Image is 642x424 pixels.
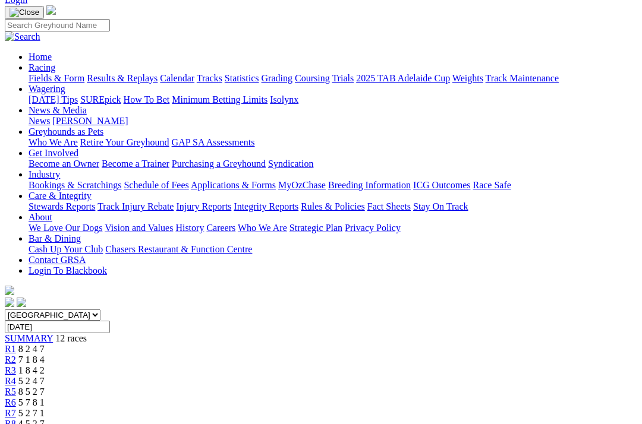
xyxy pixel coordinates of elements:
a: R1 [5,344,16,354]
img: Close [10,8,39,17]
a: R7 [5,408,16,418]
a: Who We Are [29,137,78,147]
button: Toggle navigation [5,6,44,19]
div: Racing [29,73,637,84]
a: Greyhounds as Pets [29,126,103,137]
input: Search [5,19,110,31]
div: Industry [29,180,637,191]
a: Calendar [160,73,194,83]
a: Isolynx [270,94,298,105]
div: Greyhounds as Pets [29,137,637,148]
a: MyOzChase [278,180,326,190]
span: 5 2 4 7 [18,376,45,386]
img: logo-grsa-white.png [5,286,14,295]
span: 5 2 7 1 [18,408,45,418]
input: Select date [5,321,110,333]
div: Wagering [29,94,637,105]
a: Track Maintenance [486,73,559,83]
a: Coursing [295,73,330,83]
a: Minimum Betting Limits [172,94,267,105]
a: Syndication [268,159,313,169]
a: We Love Our Dogs [29,223,102,233]
a: Strategic Plan [289,223,342,233]
a: Applications & Forms [191,180,276,190]
span: 1 8 4 2 [18,365,45,375]
a: R5 [5,387,16,397]
a: Care & Integrity [29,191,92,201]
a: Fact Sheets [367,201,411,211]
a: Trials [332,73,354,83]
img: Search [5,31,40,42]
a: Rules & Policies [301,201,365,211]
a: News [29,116,50,126]
span: 12 races [55,333,87,343]
a: Home [29,52,52,62]
span: 7 1 8 4 [18,355,45,365]
div: Bar & Dining [29,244,637,255]
a: Retire Your Greyhound [80,137,169,147]
a: R6 [5,397,16,407]
a: Grading [262,73,292,83]
a: Bar & Dining [29,233,81,243]
a: Fields & Form [29,73,84,83]
img: facebook.svg [5,298,14,307]
a: Breeding Information [328,180,411,190]
img: logo-grsa-white.png [46,5,56,15]
a: Injury Reports [176,201,231,211]
a: News & Media [29,105,87,115]
a: Become an Owner [29,159,99,169]
div: Get Involved [29,159,637,169]
a: Cash Up Your Club [29,244,103,254]
span: 8 5 2 7 [18,387,45,397]
a: Vision and Values [105,223,173,233]
a: R3 [5,365,16,375]
a: Integrity Reports [234,201,298,211]
a: Privacy Policy [345,223,401,233]
a: [DATE] Tips [29,94,78,105]
a: Racing [29,62,55,72]
a: SUREpick [80,94,121,105]
a: Schedule of Fees [124,180,188,190]
a: [PERSON_NAME] [52,116,128,126]
a: Login To Blackbook [29,265,107,276]
span: 5 7 8 1 [18,397,45,407]
div: About [29,223,637,233]
a: Become a Trainer [102,159,169,169]
span: 8 2 4 7 [18,344,45,354]
a: History [175,223,204,233]
a: Careers [206,223,235,233]
a: Purchasing a Greyhound [172,159,266,169]
a: ICG Outcomes [413,180,470,190]
a: Weights [452,73,483,83]
a: Wagering [29,84,65,94]
a: SUMMARY [5,333,53,343]
a: 2025 TAB Adelaide Cup [356,73,450,83]
a: Get Involved [29,148,78,158]
a: Race Safe [473,180,511,190]
a: Bookings & Scratchings [29,180,121,190]
a: Tracks [197,73,222,83]
a: How To Bet [124,94,170,105]
a: GAP SA Assessments [172,137,255,147]
a: R4 [5,376,16,386]
a: Chasers Restaurant & Function Centre [105,244,252,254]
a: R2 [5,355,16,365]
div: News & Media [29,116,637,126]
a: Who We Are [238,223,287,233]
a: Stewards Reports [29,201,95,211]
img: twitter.svg [17,298,26,307]
a: Statistics [225,73,259,83]
a: Track Injury Rebate [97,201,174,211]
a: About [29,212,52,222]
div: Care & Integrity [29,201,637,212]
a: Stay On Track [413,201,468,211]
a: Contact GRSA [29,255,86,265]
